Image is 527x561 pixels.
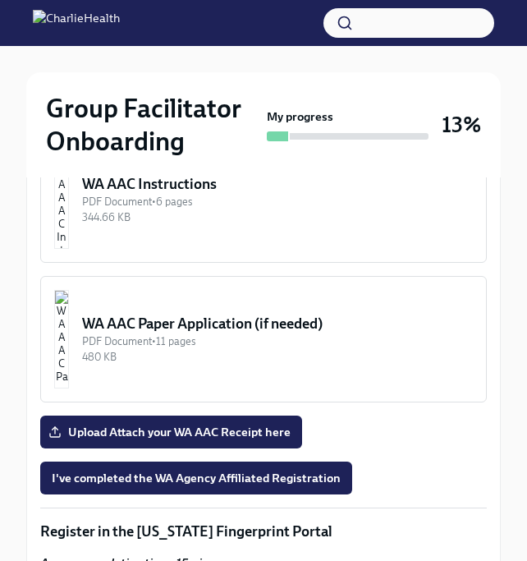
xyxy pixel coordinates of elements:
div: WA AAC Paper Application (if needed) [82,314,473,333]
p: Register in the [US_STATE] Fingerprint Portal [40,522,487,541]
button: WA AAC InstructionsPDF Document•6 pages344.66 KB [40,136,487,263]
div: PDF Document • 6 pages [82,194,473,209]
span: I've completed the WA Agency Affiliated Registration [52,470,341,486]
h2: Group Facilitator Onboarding [46,92,260,158]
span: Upload Attach your WA AAC Receipt here [52,424,291,440]
div: PDF Document • 11 pages [82,333,473,349]
button: I've completed the WA Agency Affiliated Registration [40,462,352,494]
label: Upload Attach your WA AAC Receipt here [40,416,302,448]
strong: My progress [267,108,333,125]
div: WA AAC Instructions [82,174,473,194]
div: 480 KB [82,349,473,365]
img: WA AAC Paper Application (if needed) [54,290,69,389]
div: 344.66 KB [82,209,473,225]
button: WA AAC Paper Application (if needed)PDF Document•11 pages480 KB [40,276,487,402]
img: WA AAC Instructions [54,150,69,249]
img: CharlieHealth [33,10,120,36]
h3: 13% [442,110,481,140]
